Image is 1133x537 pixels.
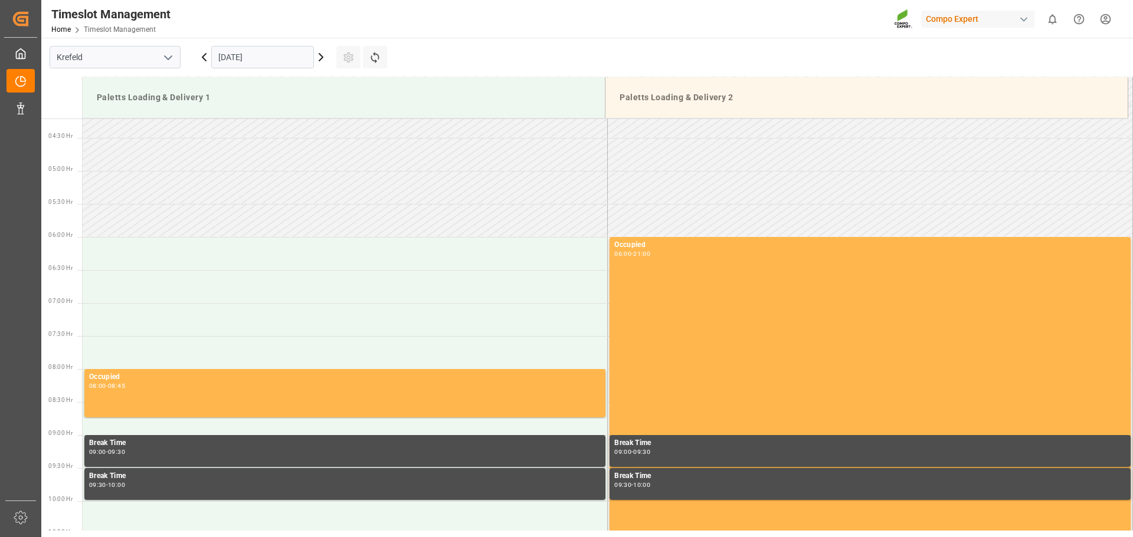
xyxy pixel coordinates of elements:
div: - [631,251,633,256]
div: Occupied [89,371,601,383]
span: 05:30 Hr [48,199,73,205]
span: 07:30 Hr [48,331,73,337]
span: 06:00 Hr [48,232,73,238]
div: Occupied [614,239,1126,251]
div: 09:30 [614,482,631,487]
div: Break Time [614,437,1126,449]
div: 08:00 [89,383,106,388]
span: 06:30 Hr [48,265,73,271]
span: 10:00 Hr [48,496,73,502]
div: - [106,482,108,487]
div: - [106,383,108,388]
input: DD.MM.YYYY [211,46,314,68]
button: show 0 new notifications [1039,6,1066,32]
div: 09:30 [108,449,125,454]
div: - [631,449,633,454]
span: 09:00 Hr [48,430,73,436]
span: 09:30 Hr [48,463,73,469]
div: Paletts Loading & Delivery 1 [92,87,595,108]
div: 08:45 [108,383,125,388]
div: 06:00 [614,251,631,256]
div: Timeslot Management [51,5,171,23]
div: Compo Expert [921,11,1034,28]
img: Screenshot%202023-09-29%20at%2010.02.21.png_1712312052.png [894,9,913,29]
span: 07:00 Hr [48,298,73,304]
a: Home [51,25,71,34]
button: Help Center [1066,6,1092,32]
div: - [106,449,108,454]
div: Break Time [89,470,601,482]
span: 08:30 Hr [48,397,73,403]
div: 10:00 [633,482,650,487]
div: Paletts Loading & Delivery 2 [615,87,1118,108]
div: 09:30 [89,482,106,487]
div: - [631,482,633,487]
span: 05:00 Hr [48,166,73,172]
input: Type to search/select [50,46,181,68]
div: 09:30 [633,449,650,454]
button: Compo Expert [921,8,1039,30]
div: 09:00 [614,449,631,454]
div: 10:00 [108,482,125,487]
div: 09:00 [89,449,106,454]
span: 10:30 Hr [48,529,73,535]
div: 21:00 [633,251,650,256]
button: open menu [159,48,176,67]
div: Break Time [614,470,1126,482]
span: 08:00 Hr [48,364,73,370]
span: 04:30 Hr [48,133,73,139]
div: Break Time [89,437,601,449]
